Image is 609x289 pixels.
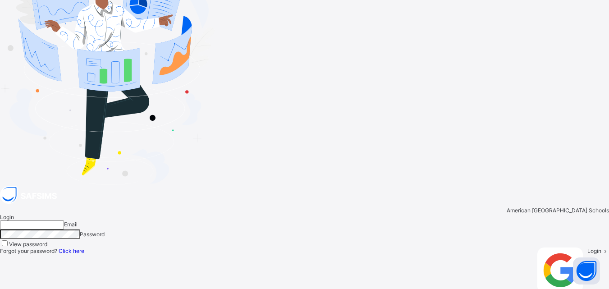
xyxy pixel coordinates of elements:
[59,248,84,254] a: Click here
[587,248,601,254] span: Login
[80,231,105,238] span: Password
[9,241,47,248] label: View password
[573,257,600,284] button: Open asap
[64,221,78,228] span: Email
[507,207,609,214] span: American [GEOGRAPHIC_DATA] Schools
